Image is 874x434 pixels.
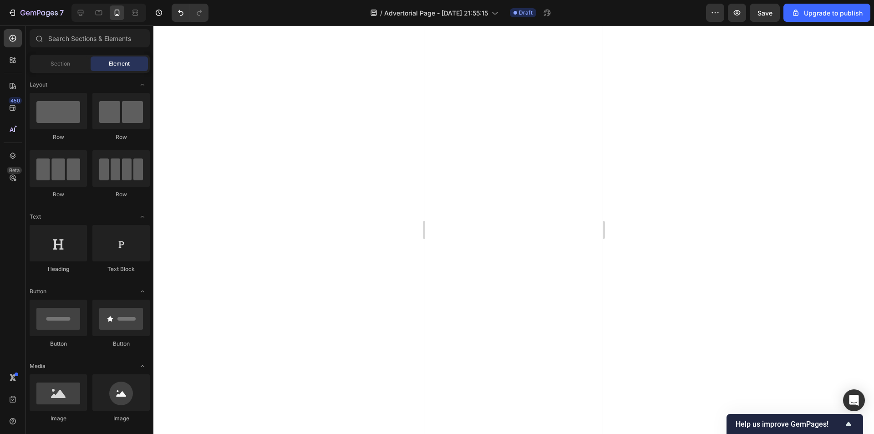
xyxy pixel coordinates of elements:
button: Show survey - Help us improve GemPages! [736,419,854,429]
div: Row [92,190,150,199]
span: Toggle open [135,209,150,224]
p: 7 [60,7,64,18]
input: Search Sections & Elements [30,29,150,47]
button: Upgrade to publish [783,4,870,22]
span: Help us improve GemPages! [736,420,843,429]
div: Upgrade to publish [791,8,863,18]
span: Section [51,60,70,68]
button: Save [750,4,780,22]
iframe: Design area [425,26,603,434]
span: Save [757,9,772,17]
div: Heading [30,265,87,273]
div: Image [92,414,150,423]
button: 7 [4,4,68,22]
div: Image [30,414,87,423]
div: Row [92,133,150,141]
div: Row [30,133,87,141]
span: Media [30,362,46,370]
div: Open Intercom Messenger [843,389,865,411]
div: 450 [9,97,22,104]
span: Layout [30,81,47,89]
span: Toggle open [135,284,150,299]
span: / [380,8,382,18]
span: Toggle open [135,77,150,92]
span: Element [109,60,130,68]
div: Row [30,190,87,199]
span: Advertorial Page - [DATE] 21:55:15 [384,8,488,18]
div: Text Block [92,265,150,273]
div: Beta [7,167,22,174]
span: Toggle open [135,359,150,373]
span: Button [30,287,46,296]
div: Button [30,340,87,348]
div: Button [92,340,150,348]
div: Undo/Redo [172,4,208,22]
span: Text [30,213,41,221]
span: Draft [519,9,533,17]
